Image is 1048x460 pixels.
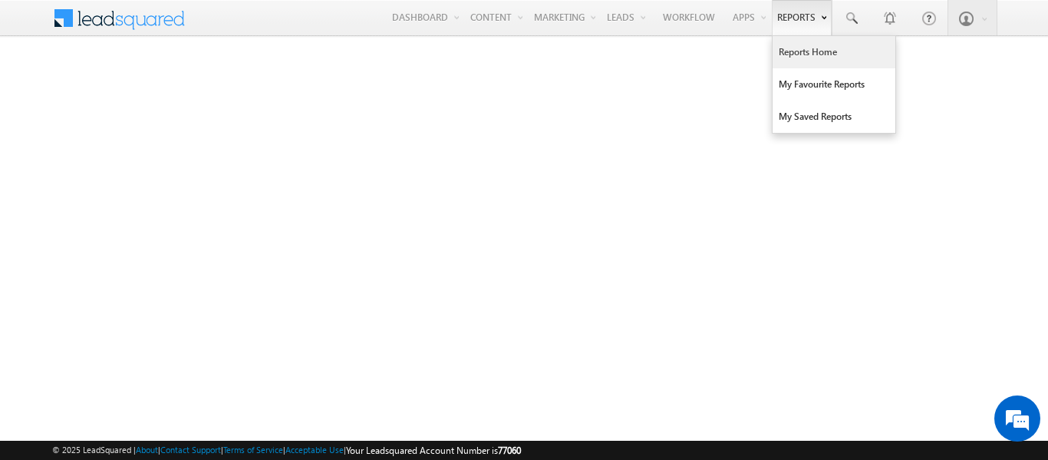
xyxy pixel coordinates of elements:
a: My Favourite Reports [773,68,895,101]
img: d_60004797649_company_0_60004797649 [26,81,64,101]
a: About [136,445,158,455]
a: Acceptable Use [285,445,344,455]
span: 77060 [498,445,521,456]
span: © 2025 LeadSquared | | | | | [52,443,521,458]
a: Contact Support [160,445,221,455]
a: Reports Home [773,36,895,68]
em: Submit [225,355,278,376]
div: Leave a message [80,81,258,101]
div: Minimize live chat window [252,8,288,45]
textarea: Type your message and click 'Submit' [20,142,280,342]
a: Terms of Service [223,445,283,455]
a: My Saved Reports [773,101,895,133]
span: Your Leadsquared Account Number is [346,445,521,456]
